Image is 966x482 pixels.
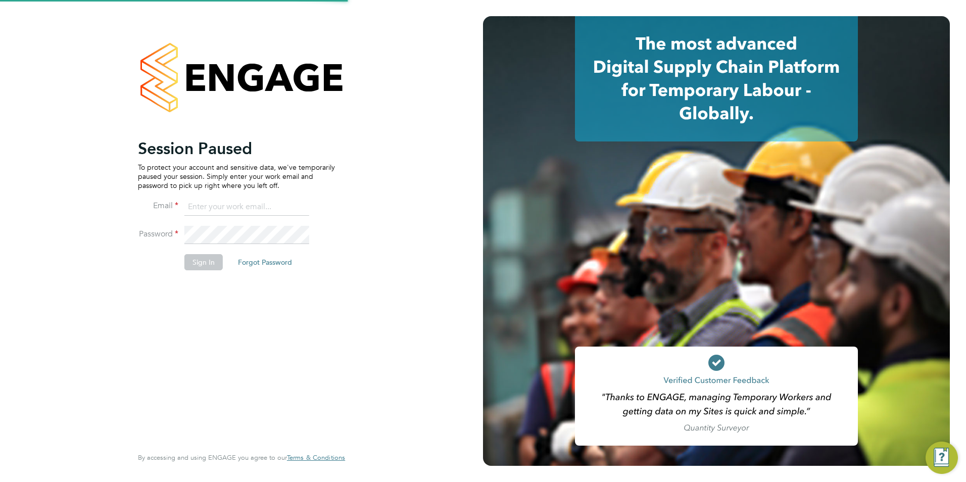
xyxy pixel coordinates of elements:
p: To protect your account and sensitive data, we've temporarily paused your session. Simply enter y... [138,163,335,190]
button: Sign In [184,254,223,270]
input: Enter your work email... [184,198,309,216]
label: Email [138,201,178,211]
span: By accessing and using ENGAGE you agree to our [138,453,345,462]
a: Terms & Conditions [287,454,345,462]
label: Password [138,229,178,239]
button: Engage Resource Center [926,442,958,474]
h2: Session Paused [138,138,335,159]
button: Forgot Password [230,254,300,270]
span: Terms & Conditions [287,453,345,462]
